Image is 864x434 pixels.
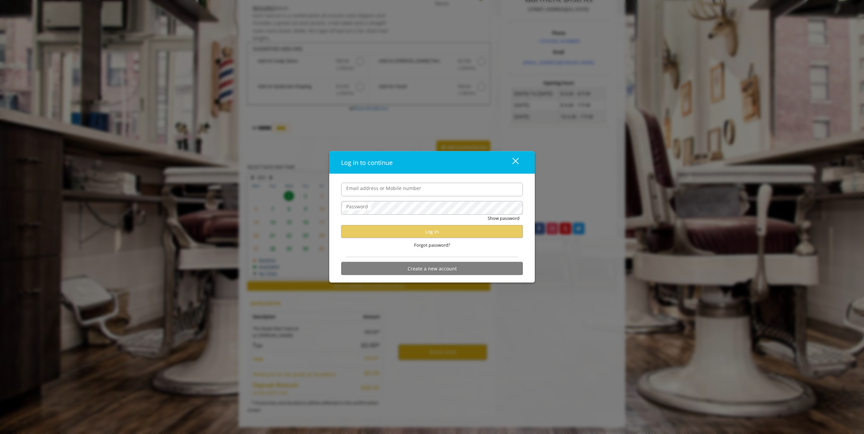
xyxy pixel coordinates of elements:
[488,214,519,222] button: Show password
[343,203,371,210] label: Password
[500,155,523,169] button: close dialog
[343,184,425,192] label: Email address or Mobile number
[414,242,450,249] span: Forgot password?
[341,158,393,166] span: Log in to continue
[505,157,518,167] div: close dialog
[341,225,523,238] button: Log in
[341,262,523,275] button: Create a new account
[341,201,523,214] input: Password
[341,183,523,196] input: Email address or Mobile number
